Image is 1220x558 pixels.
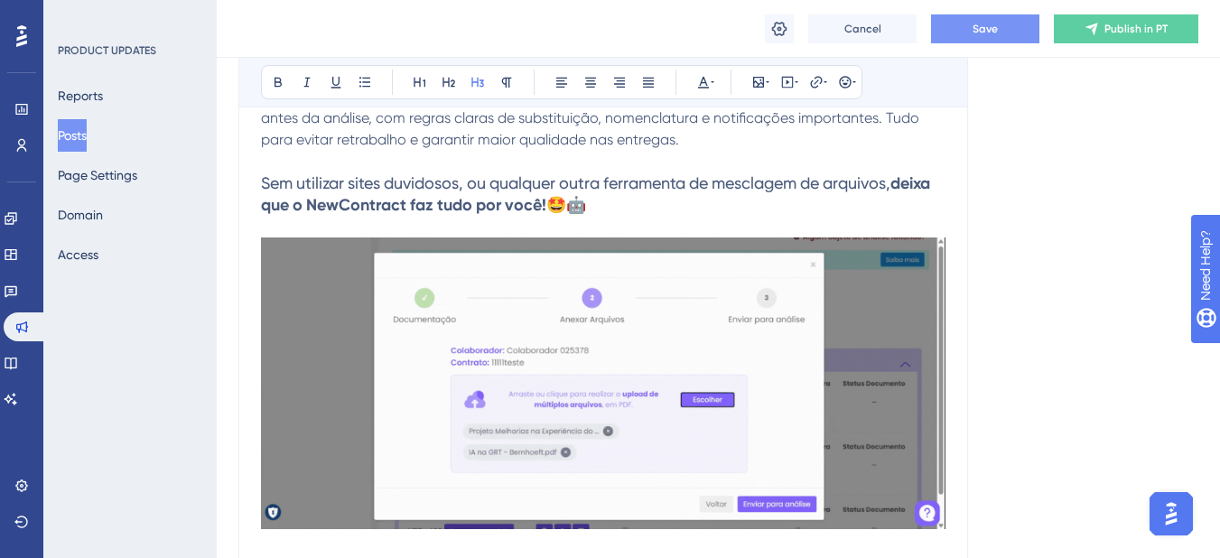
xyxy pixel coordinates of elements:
[844,22,881,36] span: Cancel
[931,14,1039,43] button: Save
[973,22,998,36] span: Save
[261,88,927,148] span: Agora, ao carregar documentos, o sistema compila automaticamente os arquivos em um único PDF ante...
[1104,22,1168,36] span: Publish in PT
[261,173,934,215] strong: deixa que o NewContract faz tudo por você!
[58,199,103,231] button: Domain
[58,43,156,58] div: PRODUCT UPDATES
[58,238,98,271] button: Access
[1054,14,1198,43] button: Publish in PT
[58,159,137,191] button: Page Settings
[58,79,103,112] button: Reports
[261,173,890,192] span: Sem utilizar sites duvidosos, ou qualquer outra ferramenta de mesclagem de arquivos,
[58,119,87,152] button: Posts
[1144,487,1198,541] iframe: UserGuiding AI Assistant Launcher
[42,5,113,26] span: Need Help?
[546,195,586,214] span: 🤩🤖
[808,14,917,43] button: Cancel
